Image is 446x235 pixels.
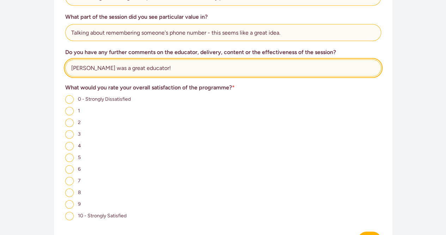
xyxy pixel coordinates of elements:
span: 10 - Strongly Satisfied [78,213,127,219]
input: 9 [65,200,74,208]
input: 4 [65,142,74,150]
span: 1 [78,108,80,114]
h3: What would you rate your overall satisfaction of the programme? [65,83,381,92]
span: 7 [78,178,81,184]
span: 8 [78,189,81,195]
span: 2 [78,119,81,125]
input: 10 - Strongly Satisfied [65,212,74,220]
input: 5 [65,153,74,162]
span: 0 - Strongly Dissatisfied [78,96,131,102]
span: 3 [78,131,81,137]
span: 5 [78,154,81,160]
input: 8 [65,188,74,197]
span: 6 [78,166,81,172]
input: 3 [65,130,74,139]
input: 0 - Strongly Dissatisfied [65,95,74,104]
input: 6 [65,165,74,174]
h3: What part of the session did you see particular value in? [65,13,381,21]
input: 7 [65,177,74,185]
span: 4 [78,143,81,149]
input: 1 [65,107,74,115]
span: 9 [78,201,81,207]
h3: Do you have any further comments on the educator, delivery, content or the effectiveness of the s... [65,48,381,57]
input: 2 [65,118,74,127]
